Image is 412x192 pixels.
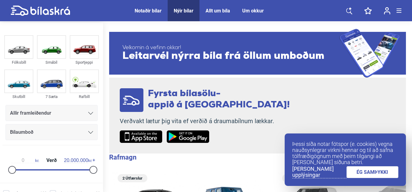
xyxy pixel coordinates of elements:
img: user-login.svg [384,7,390,15]
a: Um okkur [242,8,264,14]
p: Þessi síða notar fótspor (e. cookies) vegna nauðsynlegrar virkni hennar og til að safna tölfræðig... [292,141,398,165]
span: Fyrsta bílasölu- appið á [GEOGRAPHIC_DATA]! [148,89,290,110]
p: Verðvakt lætur þig vita ef verðið á draumabílnum lækkar. [120,117,290,125]
span: Leitarvél nýrra bíla frá öllum umboðum [122,51,339,62]
div: Smábíl [37,59,66,66]
a: ÉG SAMÞYKKI [347,166,399,178]
div: Fólksbíll [4,59,33,66]
a: Velkomin á vefinn okkar!Leitarvél nýrra bíla frá öllum umboðum [109,29,406,78]
a: Allt um bíla [206,8,230,14]
span: kr. [64,158,92,163]
span: Bílaumboð [10,128,33,136]
div: 7 Sæta [37,93,66,100]
a: Notaðir bílar [135,8,162,14]
span: 2 Útfærslur [121,174,144,182]
div: Sportjeppi [70,59,99,66]
a: Nýir bílar [174,8,193,14]
a: [PERSON_NAME] upplýsingar [292,166,347,178]
b: Rafmagn [109,153,136,161]
span: kr. [11,158,39,163]
span: Velkomin á vefinn okkar! [122,45,339,51]
div: Rafbíll [70,93,99,100]
span: Allir framleiðendur [10,109,51,117]
div: Skutbíll [4,93,33,100]
span: Verð [45,158,58,163]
